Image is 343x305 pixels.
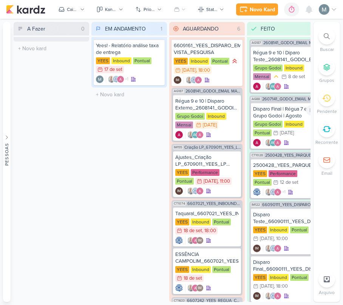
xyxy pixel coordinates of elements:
span: AG187 [251,41,262,45]
div: Disparo Final_66090111_YEES_DISPARO_EMAIL_IPA [253,259,317,273]
div: 0 [78,25,88,33]
div: Pontual [133,57,151,64]
button: Pessoas [3,22,11,302]
img: Alessandra Gomes [196,187,204,195]
div: Mensal [253,73,271,80]
span: AG187 [173,89,184,93]
div: Isabella Machado Guimarães [196,237,204,244]
div: Isabella Machado Guimarães [174,76,181,84]
div: , 18:00 [202,228,216,233]
div: Pontual [290,274,309,281]
img: Alessandra Gomes [175,131,183,139]
div: [DATE] [260,236,274,241]
div: Criador(a): Isabella Machado Guimarães [253,292,261,300]
span: CT1028 [251,153,264,157]
img: Mariana Amorim [96,75,104,83]
div: Prioridade Média [272,73,280,80]
div: Novo Kard [250,6,275,14]
div: Régua 9 e 10 | Diparo Teste_2608141_GODOI_EMAIL MARKETING_SETEMBRO [253,49,317,63]
div: Criador(a): Isabella Machado Guimarães [175,187,183,195]
div: YEES [175,219,189,225]
div: Colaboradores: Iara Santos, Aline Gimenez Graciano, Alessandra Gomes [263,139,281,146]
div: Inbound [284,65,304,71]
div: [DATE] [280,131,294,136]
li: Ctrl + F [314,28,340,53]
img: Iara Santos [185,76,193,84]
p: IM [177,189,181,193]
img: Caroline Traven De Andrade [175,237,183,244]
div: Criador(a): Isabella Machado Guimarães [253,245,261,252]
div: Grupo Godoi [175,113,205,120]
span: 2608141_GODOI_EMAIL MARKETING_SETEMBRO [185,89,241,93]
span: 2607141_GODOI_EMAIL MARKETING_AGOSTO [262,97,319,101]
div: Pontual [211,58,229,65]
img: Alessandra Gomes [274,188,281,196]
div: , 10:00 [274,236,288,241]
div: Inbound [111,57,131,64]
div: 18 de set [184,228,202,233]
div: YEES [174,58,188,65]
div: , 18:00 [274,284,288,289]
img: Caroline Traven De Andrade [190,76,198,84]
img: Caroline Traven De Andrade [112,75,120,83]
div: Pessoas [3,143,10,166]
img: Caroline Traven De Andrade [269,188,277,196]
div: Aline Gimenez Graciano [269,83,277,90]
img: Alessandra Gomes [253,83,261,90]
div: Colaboradores: Iara Santos, Caroline Traven De Andrade, Alessandra Gomes [263,245,281,252]
p: IM [198,287,202,290]
p: AG [271,85,276,89]
div: Criador(a): Isabella Machado Guimarães [174,76,181,84]
div: Colaboradores: Iara Santos, Alessandra Gomes, Isabella Machado Guimarães [185,284,204,292]
div: Isabella Machado Guimarães [196,284,204,292]
div: Disparo Teste_66090111_YEES_DISPARO_EMAIL_IPA [253,211,317,225]
div: YEES [175,266,189,273]
span: +1 [124,76,128,82]
img: Iara Santos [187,237,195,244]
div: Grupo Godoi [253,121,283,128]
div: Yees! - Relatório análise taxa de entrega [96,42,162,56]
div: ESSÊNCIA CAMPOLIM_6607021_YEES_INBOUND_NOVA_PROPOSTA_RÉGUA_NOVOS_LEADS [175,251,239,265]
img: Alessandra Gomes [274,292,281,300]
div: Isabella Machado Guimarães [175,187,183,195]
div: YEES [253,226,267,233]
div: Colaboradores: Iara Santos, Alessandra Gomes, Isabella Machado Guimarães [185,237,204,244]
div: Pontual [253,179,272,186]
div: Criador(a): Alessandra Gomes [253,139,261,146]
div: , 11:00 [218,179,230,184]
img: Caroline Traven De Andrade [269,292,277,300]
span: 6607242_YEES_REGUA_COMPRADORES_CAMPINAS_SOROCABA [187,299,241,303]
span: 66090111_YEES_DISPARO_EMAIL_IPA [262,203,319,207]
div: Inbound [189,58,209,65]
div: Isabella Machado Guimarães [253,245,261,252]
div: 6 [234,25,243,33]
div: 8 de set [288,74,305,79]
div: Inbound [191,266,211,273]
div: Colaboradores: Iara Santos, Caroline Traven De Andrade, Alessandra Gomes [185,187,204,195]
img: Alessandra Gomes [274,245,281,252]
div: Inbound [284,121,304,128]
p: Arquivo [319,289,335,296]
p: IM [176,79,179,82]
p: IM [255,247,259,251]
img: Caroline Traven De Andrade [269,245,277,252]
span: AG88 [251,97,261,101]
div: Pontual [253,129,272,136]
p: AG [271,141,276,145]
div: Colaboradores: Iara Santos, Caroline Traven De Andrade, Alessandra Gomes [184,76,202,84]
div: Disparo Final | Régua 7 e 8 | Grupo Godoi | Agosto [253,106,317,119]
div: Criador(a): Mariana Amorim [96,75,104,83]
span: IM122 [251,203,261,207]
div: [DATE] [182,68,196,73]
div: Ligar relógio [306,105,317,116]
p: IM [198,239,202,243]
div: Pontual [175,178,194,185]
p: AG [193,133,198,137]
div: Mensal [175,122,193,128]
img: Caroline Traven De Andrade [192,187,199,195]
div: Aline Gimenez Graciano [269,139,277,146]
img: Alessandra Gomes [274,139,281,146]
span: IM155 [173,145,183,149]
div: Pontual [212,219,231,225]
div: YEES [253,170,267,177]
